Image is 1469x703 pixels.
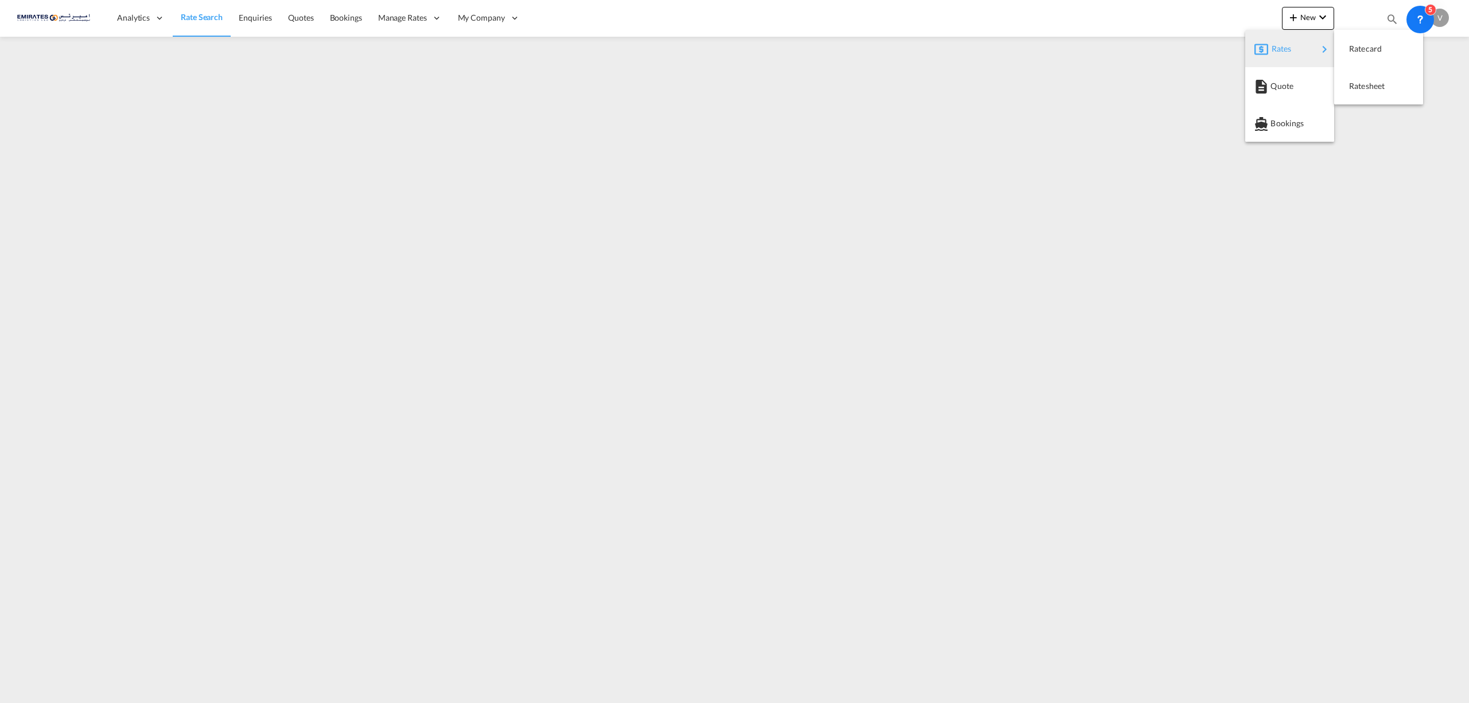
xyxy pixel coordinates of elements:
[1272,37,1285,60] span: Rates
[1254,72,1325,100] div: Quote
[1270,75,1283,98] span: Quote
[1318,42,1331,56] md-icon: icon-chevron-right
[1254,109,1325,138] div: Bookings
[1270,112,1283,135] span: Bookings
[1245,67,1334,104] button: Quote
[1245,104,1334,142] button: Bookings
